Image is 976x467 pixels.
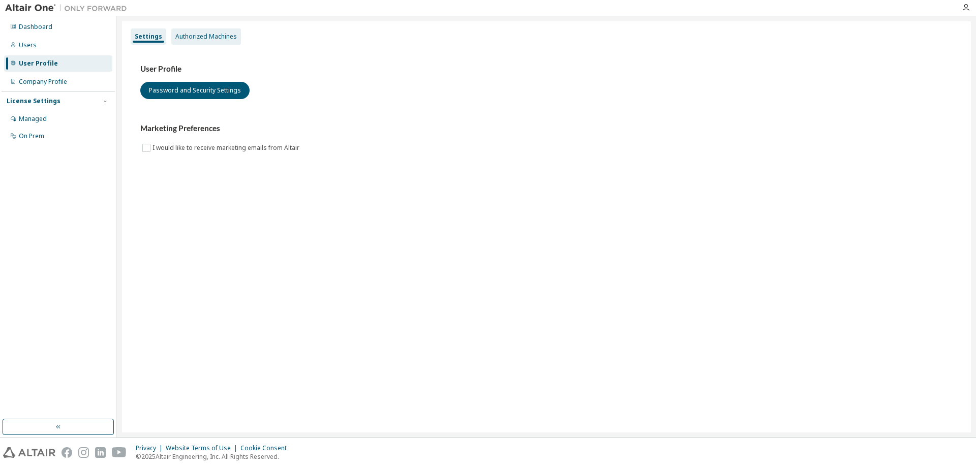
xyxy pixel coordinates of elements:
div: License Settings [7,97,60,105]
img: instagram.svg [78,447,89,458]
div: User Profile [19,59,58,68]
div: Website Terms of Use [166,444,240,452]
h3: Marketing Preferences [140,123,953,134]
button: Password and Security Settings [140,82,250,99]
h3: User Profile [140,64,953,74]
div: Managed [19,115,47,123]
img: Altair One [5,3,132,13]
div: Cookie Consent [240,444,293,452]
div: Dashboard [19,23,52,31]
div: Company Profile [19,78,67,86]
label: I would like to receive marketing emails from Altair [152,142,301,154]
img: linkedin.svg [95,447,106,458]
img: facebook.svg [62,447,72,458]
img: altair_logo.svg [3,447,55,458]
p: © 2025 Altair Engineering, Inc. All Rights Reserved. [136,452,293,461]
div: Users [19,41,37,49]
div: Settings [135,33,162,41]
div: On Prem [19,132,44,140]
div: Authorized Machines [175,33,237,41]
img: youtube.svg [112,447,127,458]
div: Privacy [136,444,166,452]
